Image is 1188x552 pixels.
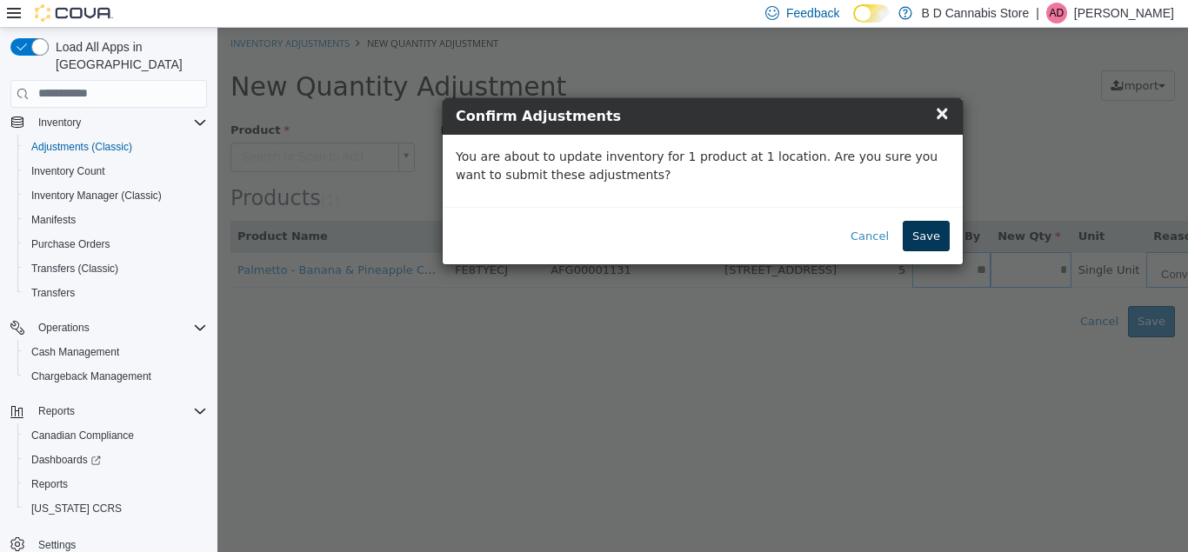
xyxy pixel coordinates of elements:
span: Operations [31,317,207,338]
a: Cash Management [24,342,126,362]
span: Transfers [24,283,207,303]
a: Reports [24,474,75,495]
span: [US_STATE] CCRS [31,502,122,515]
span: Dashboards [31,453,101,467]
span: Manifests [31,213,76,227]
span: Inventory Count [24,161,207,182]
span: Adjustments (Classic) [31,140,132,154]
button: [US_STATE] CCRS [17,496,214,521]
span: Canadian Compliance [31,429,134,442]
a: Inventory Manager (Classic) [24,185,169,206]
span: Manifests [24,209,207,230]
button: Adjustments (Classic) [17,135,214,159]
span: Washington CCRS [24,498,207,519]
div: Aman Dhillon [1046,3,1067,23]
span: Purchase Orders [31,237,110,251]
button: Manifests [17,208,214,232]
span: Inventory [31,112,207,133]
p: [PERSON_NAME] [1074,3,1174,23]
span: Chargeback Management [31,369,151,383]
a: Canadian Compliance [24,425,141,446]
p: | [1036,3,1039,23]
span: × [717,75,732,96]
span: Adjustments (Classic) [24,136,207,157]
span: Feedback [786,4,839,22]
button: Transfers [17,281,214,305]
button: Operations [31,317,97,338]
span: Inventory Count [31,164,105,178]
span: Operations [38,321,90,335]
a: Transfers (Classic) [24,258,125,279]
button: Reports [17,472,214,496]
h4: Confirm Adjustments [238,78,732,99]
span: Dashboards [24,449,207,470]
a: Manifests [24,209,83,230]
p: B D Cannabis Store [921,3,1029,23]
a: [US_STATE] CCRS [24,498,129,519]
button: Reports [3,399,214,423]
button: Cash Management [17,340,214,364]
span: Settings [38,538,76,552]
button: Canadian Compliance [17,423,214,448]
span: Inventory Manager (Classic) [31,189,162,203]
a: Purchase Orders [24,234,117,255]
button: Transfers (Classic) [17,256,214,281]
button: Reports [31,401,82,422]
button: Inventory [3,110,214,135]
span: AD [1050,3,1065,23]
span: Inventory Manager (Classic) [24,185,207,206]
span: Transfers (Classic) [24,258,207,279]
input: Dark Mode [853,4,890,23]
button: Save [685,193,732,224]
button: Operations [3,316,214,340]
button: Chargeback Management [17,364,214,389]
span: Load All Apps in [GEOGRAPHIC_DATA] [49,38,207,73]
p: You are about to update inventory for 1 product at 1 location. Are you sure you want to submit th... [238,120,732,156]
span: Chargeback Management [24,366,207,387]
span: Reports [31,401,207,422]
a: Inventory Count [24,161,112,182]
button: Cancel [624,193,681,224]
span: Reports [31,477,68,491]
button: Inventory [31,112,88,133]
span: Inventory [38,116,81,130]
button: Inventory Count [17,159,214,183]
span: Purchase Orders [24,234,207,255]
a: Adjustments (Classic) [24,136,139,157]
span: Reports [24,474,207,495]
img: Cova [35,4,113,22]
span: Cash Management [31,345,119,359]
a: Dashboards [24,449,108,470]
span: Reports [38,404,75,418]
span: Transfers [31,286,75,300]
span: Cash Management [24,342,207,362]
a: Chargeback Management [24,366,158,387]
a: Transfers [24,283,82,303]
span: Canadian Compliance [24,425,207,446]
button: Purchase Orders [17,232,214,256]
span: Transfers (Classic) [31,262,118,276]
a: Dashboards [17,448,214,472]
button: Inventory Manager (Classic) [17,183,214,208]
